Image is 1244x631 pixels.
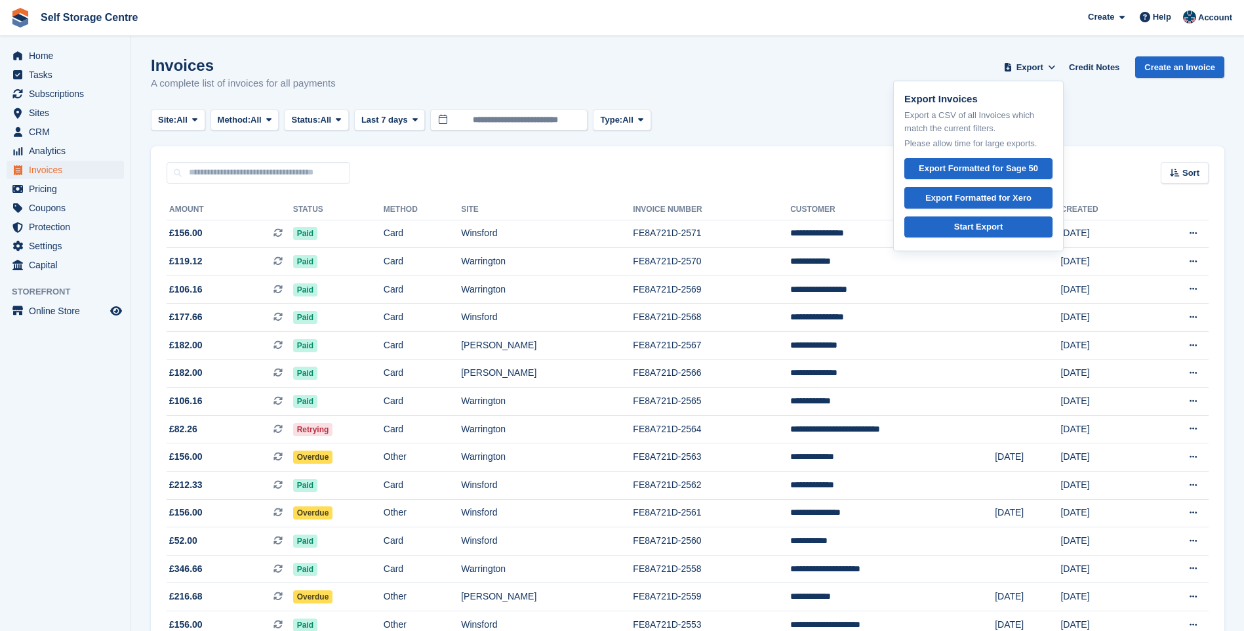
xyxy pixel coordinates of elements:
[593,110,651,131] button: Type: All
[293,395,317,408] span: Paid
[461,499,633,527] td: Winsford
[169,226,203,240] span: £156.00
[293,506,333,519] span: Overdue
[384,388,461,416] td: Card
[1060,555,1146,583] td: [DATE]
[169,394,203,408] span: £106.16
[29,142,108,160] span: Analytics
[633,527,790,556] td: FE8A721D-2560
[7,123,124,141] a: menu
[291,113,320,127] span: Status:
[461,332,633,360] td: [PERSON_NAME]
[384,248,461,276] td: Card
[1016,61,1043,74] span: Export
[904,109,1053,134] p: Export a CSV of all Invoices which match the current filters.
[169,254,203,268] span: £119.12
[169,478,203,492] span: £212.33
[461,248,633,276] td: Warrington
[151,110,205,131] button: Site: All
[1182,167,1199,180] span: Sort
[176,113,188,127] span: All
[1060,443,1146,472] td: [DATE]
[29,180,108,198] span: Pricing
[29,47,108,65] span: Home
[461,388,633,416] td: Warrington
[29,161,108,179] span: Invoices
[904,216,1053,238] a: Start Export
[211,110,279,131] button: Method: All
[29,104,108,122] span: Sites
[169,338,203,352] span: £182.00
[384,499,461,527] td: Other
[384,527,461,556] td: Card
[461,220,633,248] td: Winsford
[1060,527,1146,556] td: [DATE]
[7,47,124,65] a: menu
[790,199,995,220] th: Customer
[7,104,124,122] a: menu
[954,220,1003,234] div: Start Export
[29,302,108,320] span: Online Store
[633,332,790,360] td: FE8A721D-2567
[169,310,203,324] span: £177.66
[361,113,408,127] span: Last 7 days
[384,583,461,611] td: Other
[1183,10,1196,24] img: Clair Cole
[293,423,333,436] span: Retrying
[925,192,1032,205] div: Export Formatted for Xero
[1060,388,1146,416] td: [DATE]
[633,275,790,304] td: FE8A721D-2569
[461,472,633,500] td: Winsford
[35,7,143,28] a: Self Storage Centre
[1060,583,1146,611] td: [DATE]
[384,304,461,332] td: Card
[461,199,633,220] th: Site
[29,256,108,274] span: Capital
[461,415,633,443] td: Warrington
[293,367,317,380] span: Paid
[293,535,317,548] span: Paid
[293,283,317,296] span: Paid
[29,85,108,103] span: Subscriptions
[461,275,633,304] td: Warrington
[29,218,108,236] span: Protection
[461,555,633,583] td: Warrington
[218,113,251,127] span: Method:
[384,555,461,583] td: Card
[995,499,1060,527] td: [DATE]
[293,451,333,464] span: Overdue
[919,162,1038,175] div: Export Formatted for Sage 50
[633,415,790,443] td: FE8A721D-2564
[904,187,1053,209] a: Export Formatted for Xero
[169,590,203,603] span: £216.68
[7,85,124,103] a: menu
[633,443,790,472] td: FE8A721D-2563
[461,359,633,388] td: [PERSON_NAME]
[293,590,333,603] span: Overdue
[293,339,317,352] span: Paid
[1153,10,1171,24] span: Help
[7,66,124,84] a: menu
[293,479,317,492] span: Paid
[384,275,461,304] td: Card
[633,388,790,416] td: FE8A721D-2565
[169,366,203,380] span: £182.00
[1060,304,1146,332] td: [DATE]
[1198,11,1232,24] span: Account
[7,142,124,160] a: menu
[633,472,790,500] td: FE8A721D-2562
[1060,332,1146,360] td: [DATE]
[7,199,124,217] a: menu
[633,359,790,388] td: FE8A721D-2566
[169,562,203,576] span: £346.66
[169,422,197,436] span: £82.26
[151,76,336,91] p: A complete list of invoices for all payments
[167,199,293,220] th: Amount
[29,237,108,255] span: Settings
[995,443,1060,472] td: [DATE]
[1060,199,1146,220] th: Created
[293,199,384,220] th: Status
[354,110,426,131] button: Last 7 days
[1135,56,1224,78] a: Create an Invoice
[461,527,633,556] td: Winsford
